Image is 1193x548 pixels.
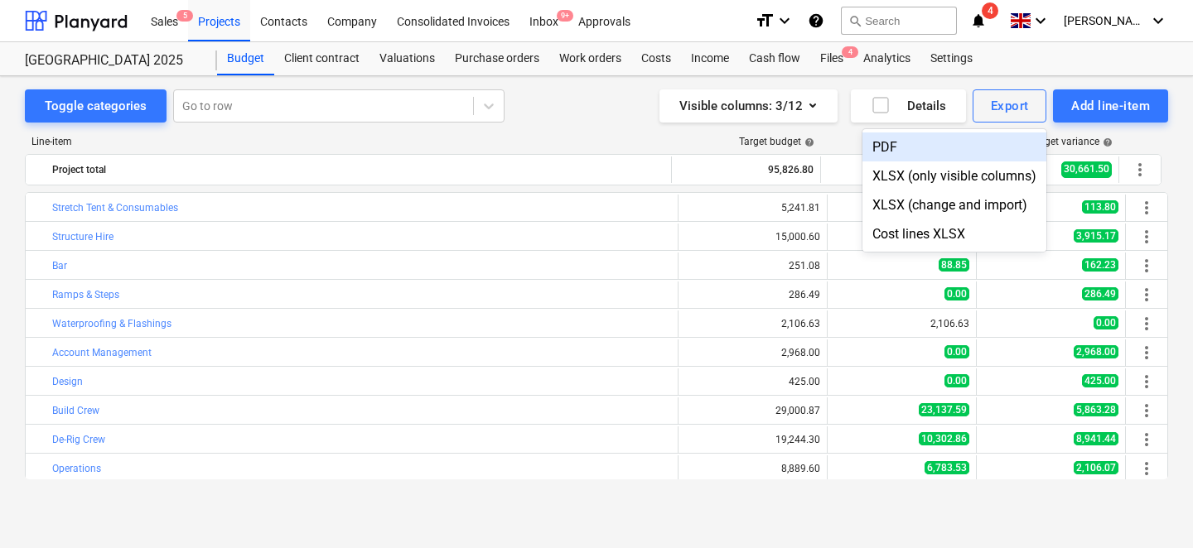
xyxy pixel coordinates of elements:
iframe: Chat Widget [1110,469,1193,548]
div: XLSX (change and import) [862,190,1046,219]
div: PDF [862,132,1046,161]
div: Cost lines XLSX [862,219,1046,248]
div: XLSX (only visible columns) [862,161,1046,190]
